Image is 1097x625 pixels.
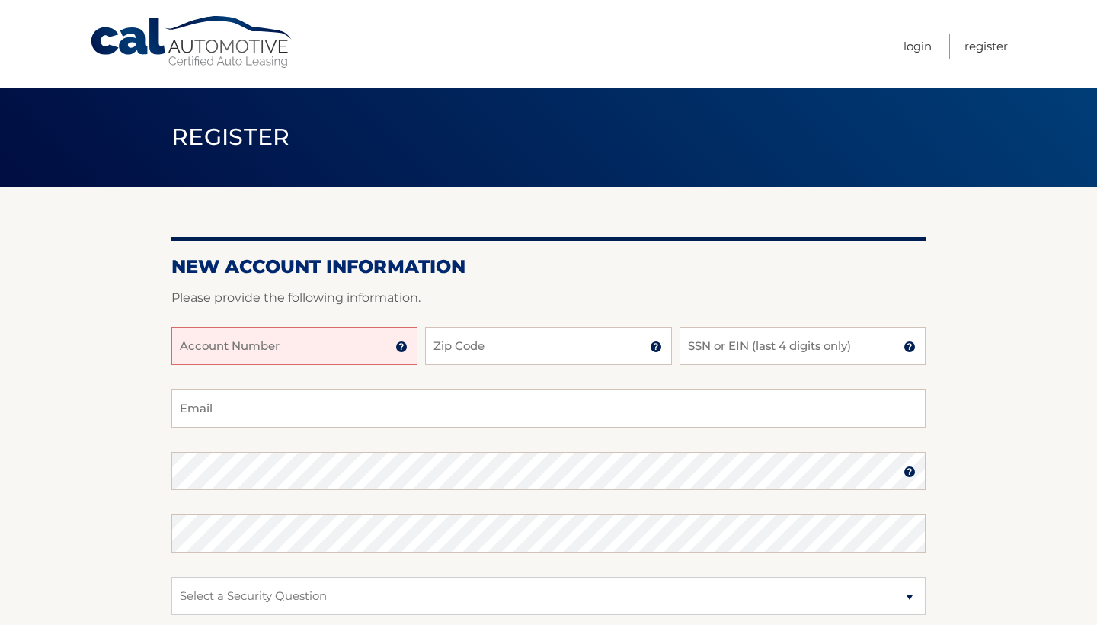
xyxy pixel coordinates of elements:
p: Please provide the following information. [171,287,926,309]
span: Register [171,123,290,151]
img: tooltip.svg [650,341,662,353]
a: Register [964,34,1008,59]
input: SSN or EIN (last 4 digits only) [680,327,926,365]
a: Login [904,34,932,59]
img: tooltip.svg [395,341,408,353]
input: Account Number [171,327,417,365]
a: Cal Automotive [89,15,295,69]
img: tooltip.svg [904,341,916,353]
input: Email [171,389,926,428]
input: Zip Code [425,327,671,365]
h2: New Account Information [171,255,926,278]
img: tooltip.svg [904,466,916,478]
